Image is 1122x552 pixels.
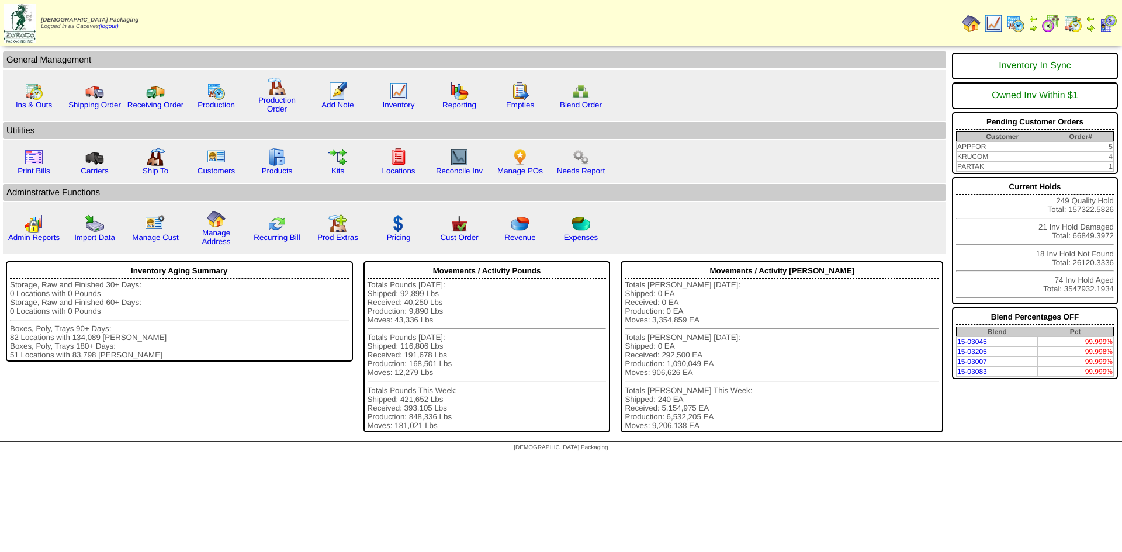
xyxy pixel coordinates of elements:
td: 99.999% [1037,357,1113,367]
div: Inventory In Sync [956,55,1114,77]
a: Kits [331,166,344,175]
div: Owned Inv Within $1 [956,85,1114,107]
img: invoice2.gif [25,148,43,166]
img: cabinet.gif [268,148,286,166]
img: dollar.gif [389,214,408,233]
div: Totals Pounds [DATE]: Shipped: 92,899 Lbs Received: 40,250 Lbs Production: 9,890 Lbs Moves: 43,33... [368,280,607,430]
span: [DEMOGRAPHIC_DATA] Packaging [514,445,608,451]
img: arrowleft.gif [1086,14,1095,23]
th: Blend [957,327,1038,337]
div: Pending Customer Orders [956,114,1114,130]
img: calendarprod.gif [1006,14,1025,33]
a: Ins & Outs [16,100,52,109]
td: General Management [3,51,946,68]
th: Pct [1037,327,1113,337]
td: PARTAK [957,162,1048,172]
img: customers.gif [207,148,226,166]
div: Inventory Aging Summary [10,263,349,279]
a: Blend Order [560,100,602,109]
a: Import Data [74,233,115,242]
a: Add Note [321,100,354,109]
img: graph2.png [25,214,43,233]
span: Logged in as Caceves [41,17,138,30]
img: workflow.gif [328,148,347,166]
img: calendarcustomer.gif [1099,14,1117,33]
a: 15-03083 [957,367,987,376]
img: managecust.png [145,214,167,233]
a: Manage Address [202,228,231,246]
th: Customer [957,132,1048,142]
img: arrowleft.gif [1028,14,1038,23]
a: Admin Reports [8,233,60,242]
div: Movements / Activity [PERSON_NAME] [625,263,939,279]
img: reconcile.gif [268,214,286,233]
a: Manage POs [497,166,543,175]
a: Products [262,166,293,175]
td: 1 [1048,162,1113,172]
a: Empties [506,100,534,109]
th: Order# [1048,132,1113,142]
img: arrowright.gif [1028,23,1038,33]
div: Movements / Activity Pounds [368,263,607,279]
img: line_graph.gif [984,14,1003,33]
a: Prod Extras [317,233,358,242]
img: zoroco-logo-small.webp [4,4,36,43]
a: Revenue [504,233,535,242]
img: calendarblend.gif [1041,14,1060,33]
img: pie_chart2.png [572,214,590,233]
a: Reporting [442,100,476,109]
td: 4 [1048,152,1113,162]
img: graph.gif [450,82,469,100]
a: Recurring Bill [254,233,300,242]
div: Blend Percentages OFF [956,310,1114,325]
div: Current Holds [956,179,1114,195]
td: 99.999% [1037,367,1113,377]
td: Adminstrative Functions [3,184,946,201]
a: Expenses [564,233,598,242]
img: po.png [511,148,529,166]
a: Needs Report [557,166,605,175]
img: line_graph2.gif [450,148,469,166]
a: 15-03007 [957,357,987,366]
a: (logout) [99,23,119,30]
td: 5 [1048,142,1113,152]
div: Storage, Raw and Finished 30+ Days: 0 Locations with 0 Pounds Storage, Raw and Finished 60+ Days:... [10,280,349,359]
div: 249 Quality Hold Total: 157322.5826 21 Inv Hold Damaged Total: 66849.3972 18 Inv Hold Not Found T... [952,177,1118,304]
a: Carriers [81,166,108,175]
img: cust_order.png [450,214,469,233]
a: Ship To [143,166,168,175]
a: Customers [198,166,235,175]
img: workorder.gif [511,82,529,100]
img: factory.gif [268,77,286,96]
img: locations.gif [389,148,408,166]
img: home.gif [962,14,981,33]
img: calendarprod.gif [207,82,226,100]
a: Manage Cust [132,233,178,242]
img: prodextras.gif [328,214,347,233]
img: calendarinout.gif [25,82,43,100]
img: arrowright.gif [1086,23,1095,33]
a: Locations [382,166,415,175]
img: factory2.gif [146,148,165,166]
img: workflow.png [572,148,590,166]
img: truck3.gif [85,148,104,166]
img: calendarinout.gif [1064,14,1082,33]
td: APPFOR [957,142,1048,152]
a: Receiving Order [127,100,183,109]
img: pie_chart.png [511,214,529,233]
img: truck2.gif [146,82,165,100]
img: orders.gif [328,82,347,100]
a: Print Bills [18,166,50,175]
img: truck.gif [85,82,104,100]
img: line_graph.gif [389,82,408,100]
td: Utilities [3,122,946,139]
span: [DEMOGRAPHIC_DATA] Packaging [41,17,138,23]
img: network.png [572,82,590,100]
td: KRUCOM [957,152,1048,162]
a: Reconcile Inv [436,166,483,175]
a: Pricing [387,233,411,242]
td: 99.999% [1037,337,1113,347]
a: Cust Order [440,233,478,242]
img: import.gif [85,214,104,233]
div: Totals [PERSON_NAME] [DATE]: Shipped: 0 EA Received: 0 EA Production: 0 EA Moves: 3,354,859 EA To... [625,280,939,430]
